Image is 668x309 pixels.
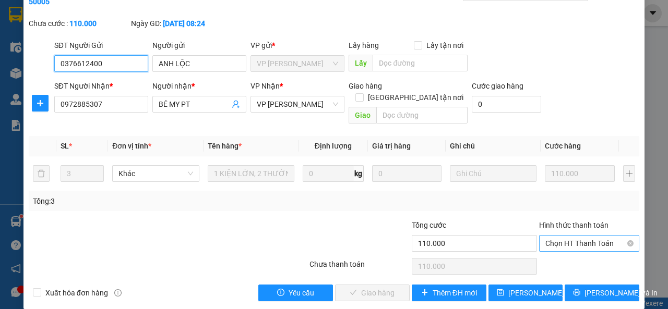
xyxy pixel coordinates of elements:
[41,287,112,299] span: Xuất hóa đơn hàng
[508,287,592,299] span: [PERSON_NAME] thay đổi
[349,41,379,50] span: Lấy hàng
[349,82,382,90] span: Giao hàng
[208,165,294,182] input: VD: Bàn, Ghế
[627,240,634,246] span: close-circle
[545,142,581,150] span: Cước hàng
[208,142,242,150] span: Tên hàng
[364,92,468,103] span: [GEOGRAPHIC_DATA] tận nơi
[335,285,410,301] button: checkGiao hàng
[29,18,129,29] div: Chưa cước :
[353,165,364,182] span: kg
[349,107,376,123] span: Giao
[257,96,338,112] span: VP Phan Thiết
[412,285,486,301] button: plusThêm ĐH mới
[69,19,97,28] b: 110.000
[308,258,411,277] div: Chưa thanh toán
[422,40,468,51] span: Lấy tận nơi
[539,221,609,229] label: Hình thức thanh toán
[32,99,48,107] span: plus
[114,289,122,296] span: info-circle
[250,40,344,51] div: VP gửi
[565,285,639,301] button: printer[PERSON_NAME] và In
[573,289,580,297] span: printer
[54,40,148,51] div: SĐT Người Gửi
[152,40,246,51] div: Người gửi
[33,165,50,182] button: delete
[433,287,477,299] span: Thêm ĐH mới
[258,285,333,301] button: exclamation-circleYêu cầu
[412,221,446,229] span: Tổng cước
[446,136,541,156] th: Ghi chú
[372,165,442,182] input: 0
[545,165,615,182] input: 0
[232,100,240,108] span: user-add
[450,165,536,182] input: Ghi Chú
[250,82,280,90] span: VP Nhận
[163,19,205,28] b: [DATE] 08:24
[545,236,633,251] span: Chọn HT Thanh Toán
[488,285,563,301] button: save[PERSON_NAME] thay đổi
[373,55,467,71] input: Dọc đường
[623,165,635,182] button: plus
[497,289,504,297] span: save
[584,287,658,299] span: [PERSON_NAME] và In
[131,18,231,29] div: Ngày GD:
[421,289,428,297] span: plus
[472,82,523,90] label: Cước giao hàng
[112,142,151,150] span: Đơn vị tính
[118,166,193,181] span: Khác
[315,142,352,150] span: Định lượng
[277,289,284,297] span: exclamation-circle
[289,287,314,299] span: Yêu cầu
[152,80,246,92] div: Người nhận
[61,142,69,150] span: SL
[33,195,259,207] div: Tổng: 3
[257,56,338,71] span: VP Phạm Ngũ Lão
[372,142,411,150] span: Giá trị hàng
[32,95,49,112] button: plus
[472,96,541,113] input: Cước giao hàng
[349,55,373,71] span: Lấy
[376,107,467,123] input: Dọc đường
[54,80,148,92] div: SĐT Người Nhận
